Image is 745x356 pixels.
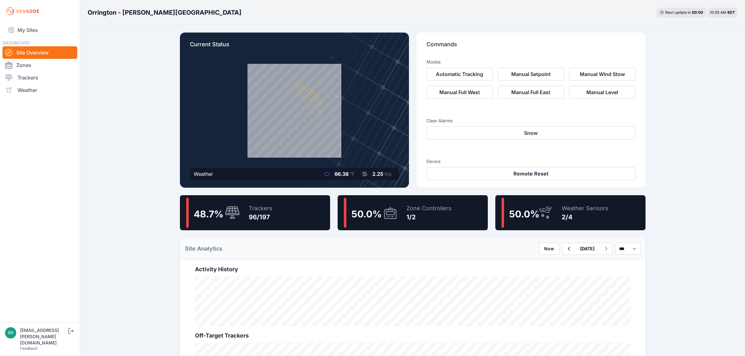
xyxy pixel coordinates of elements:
[334,171,349,177] span: 66.38
[195,265,630,274] h2: Activity History
[426,59,441,65] h3: Modes
[426,68,493,81] button: Automatic Tracking
[710,10,726,15] span: 10:55 AM
[562,204,609,213] div: Weather Sensors
[3,40,30,45] span: DASHBOARD
[495,195,645,230] a: 50.0%Weather Sensors2/4
[692,10,703,15] div: 00 : 00
[498,68,564,81] button: Manual Setpoint
[569,86,635,99] button: Manual Level
[426,167,635,180] button: Remote Reset
[406,213,452,221] div: 1/2
[426,158,635,165] h3: Device
[575,243,600,254] button: [DATE]
[3,59,77,71] a: Zones
[3,23,77,38] a: My Sites
[509,208,539,220] span: 50.0 %
[20,327,67,346] div: [EMAIL_ADDRESS][PERSON_NAME][DOMAIN_NAME]
[88,4,242,21] nav: Breadcrumb
[194,208,223,220] span: 48.7 %
[539,243,559,255] button: Now
[385,171,391,177] span: kts
[3,46,77,59] a: Site Overview
[338,195,488,230] a: 50.0%Zone Controllers1/2
[727,10,735,15] span: EDT
[190,40,399,54] p: Current Status
[185,244,222,253] h2: Site Analytics
[5,327,16,338] img: brayden.sanford@nevados.solar
[180,195,330,230] a: 48.7%Trackers96/197
[406,204,452,213] div: Zone Controllers
[5,6,40,16] img: Nevados
[372,171,383,177] span: 2.25
[350,171,355,177] span: °F
[351,208,382,220] span: 50.0 %
[88,8,242,17] h3: Orrington - [PERSON_NAME][GEOGRAPHIC_DATA]
[3,71,77,84] a: Trackers
[665,10,691,15] span: Next update in
[426,40,635,54] p: Commands
[426,86,493,99] button: Manual Full West
[249,213,273,221] div: 96/197
[249,204,273,213] div: Trackers
[195,331,630,340] h2: Off-Target Trackers
[3,84,77,96] a: Weather
[426,118,635,124] h3: Clear Alarms
[194,170,213,178] div: Weather
[426,126,635,140] button: Snow
[498,86,564,99] button: Manual Full East
[562,213,609,221] div: 2/4
[569,68,635,81] button: Manual Wind Stow
[20,346,38,351] a: Feedback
